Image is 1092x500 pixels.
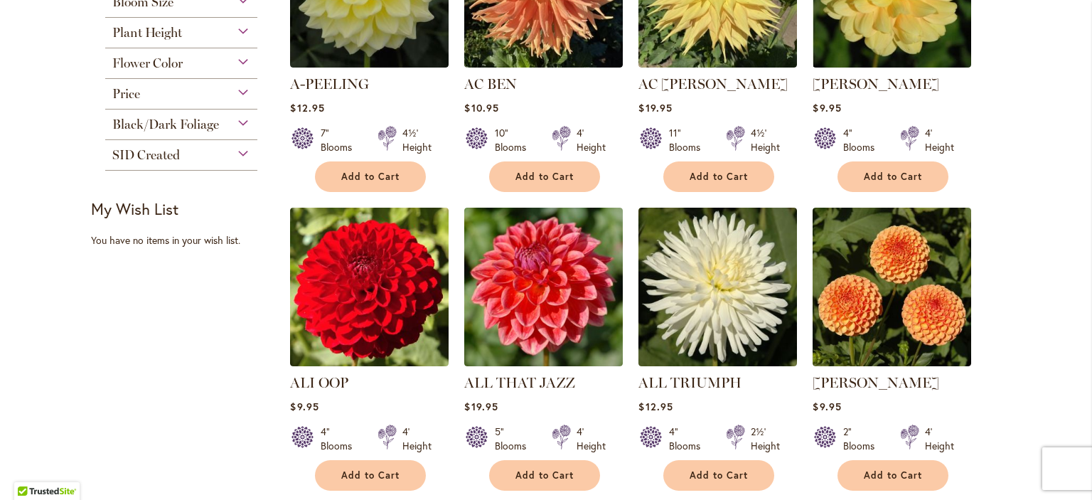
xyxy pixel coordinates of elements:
[321,425,360,453] div: 4" Blooms
[402,425,432,453] div: 4' Height
[638,57,797,70] a: AC Jeri
[751,425,780,453] div: 2½' Height
[925,126,954,154] div: 4' Height
[690,171,748,183] span: Add to Cart
[751,126,780,154] div: 4½' Height
[321,126,360,154] div: 7" Blooms
[112,55,183,71] span: Flower Color
[638,101,672,115] span: $19.95
[290,57,449,70] a: A-Peeling
[464,374,575,391] a: ALL THAT JAZZ
[290,75,369,92] a: A-PEELING
[464,356,623,369] a: ALL THAT JAZZ
[341,469,400,482] span: Add to Cart
[813,374,939,391] a: [PERSON_NAME]
[290,356,449,369] a: ALI OOP
[925,425,954,453] div: 4' Height
[464,57,623,70] a: AC BEN
[663,460,774,491] button: Add to Cart
[112,86,140,102] span: Price
[464,400,498,413] span: $19.95
[315,161,426,192] button: Add to Cart
[112,25,182,41] span: Plant Height
[91,198,178,219] strong: My Wish List
[813,101,841,115] span: $9.95
[638,356,797,369] a: ALL TRIUMPH
[402,126,432,154] div: 4½' Height
[638,374,742,391] a: ALL TRIUMPH
[290,101,324,115] span: $12.95
[813,57,971,70] a: AHOY MATEY
[290,208,449,366] img: ALI OOP
[11,450,50,489] iframe: Launch Accessibility Center
[577,425,606,453] div: 4' Height
[669,425,709,453] div: 4" Blooms
[495,126,535,154] div: 10" Blooms
[813,208,971,366] img: AMBER QUEEN
[638,208,797,366] img: ALL TRIUMPH
[91,233,281,248] div: You have no items in your wish list.
[690,469,748,482] span: Add to Cart
[837,460,948,491] button: Add to Cart
[638,400,673,413] span: $12.95
[112,147,180,163] span: SID Created
[112,117,219,132] span: Black/Dark Foliage
[489,161,600,192] button: Add to Cart
[843,425,883,453] div: 2" Blooms
[464,208,623,366] img: ALL THAT JAZZ
[341,171,400,183] span: Add to Cart
[577,126,606,154] div: 4' Height
[290,374,348,391] a: ALI OOP
[813,75,939,92] a: [PERSON_NAME]
[464,75,517,92] a: AC BEN
[843,126,883,154] div: 4" Blooms
[638,75,788,92] a: AC [PERSON_NAME]
[837,161,948,192] button: Add to Cart
[864,469,922,482] span: Add to Cart
[464,101,498,115] span: $10.95
[663,161,774,192] button: Add to Cart
[515,171,574,183] span: Add to Cart
[495,425,535,453] div: 5" Blooms
[315,460,426,491] button: Add to Cart
[864,171,922,183] span: Add to Cart
[813,400,841,413] span: $9.95
[290,400,318,413] span: $9.95
[489,460,600,491] button: Add to Cart
[669,126,709,154] div: 11" Blooms
[515,469,574,482] span: Add to Cart
[813,356,971,369] a: AMBER QUEEN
